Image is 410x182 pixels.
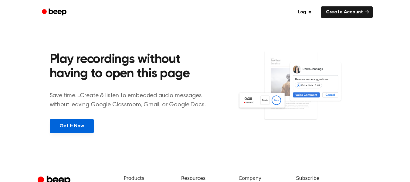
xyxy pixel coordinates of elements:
[292,5,317,19] a: Log in
[50,119,94,133] a: Get It Now
[296,175,373,182] h6: Subscribe
[181,175,229,182] h6: Resources
[50,53,213,81] h2: Play recordings without having to open this page
[38,6,72,18] a: Beep
[239,175,286,182] h6: Company
[50,91,213,109] p: Save time....Create & listen to embedded audio messages without leaving Google Classroom, Gmail, ...
[124,175,171,182] h6: Products
[321,6,373,18] a: Create Account
[237,51,360,132] img: Voice Comments on Docs and Recording Widget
